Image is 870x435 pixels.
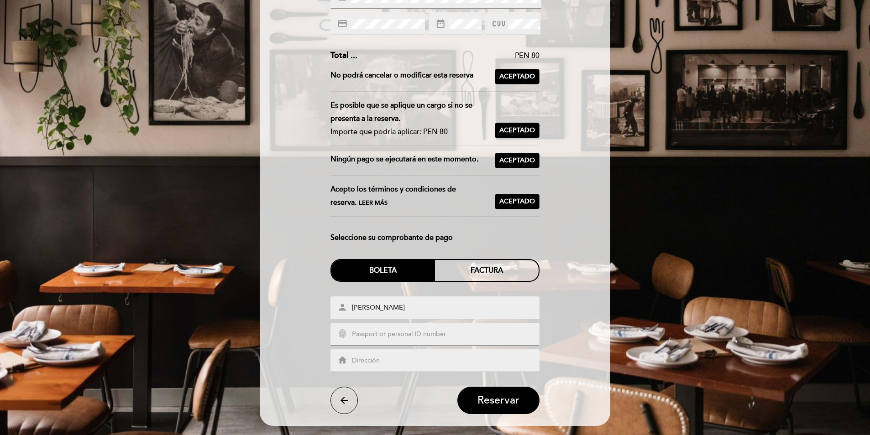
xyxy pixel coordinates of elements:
span: Aceptado [499,197,535,207]
span: Seleccione su comprobante de pago [330,231,453,244]
button: Reservar [457,387,540,414]
span: Total ... [330,50,357,60]
span: Leer más [359,199,388,207]
div: Es posible que se aplique un cargo si no se presenta a la reserva. [330,99,488,125]
button: arrow_back [330,387,358,414]
div: PEN 80 [357,51,540,61]
div: Importe que podría aplicar: PEN 80 [330,125,488,139]
i: home [337,355,347,365]
span: Aceptado [499,72,535,82]
button: Aceptado [495,69,540,84]
div: Ningún pago se ejecutará en este momento. [330,153,495,168]
div: Boleta [331,260,435,281]
i: fingerprint [337,329,347,339]
i: person [337,302,347,312]
div: Acepto los términos y condiciones de reserva. [330,183,495,209]
div: No podrá cancelar o modificar esta reserva [330,69,495,84]
div: Factura [435,260,539,281]
button: Aceptado [495,123,540,138]
span: Reservar [477,394,519,407]
button: Aceptado [495,194,540,209]
button: Aceptado [495,153,540,168]
i: date_range [435,19,445,29]
input: Passport or personal ID number [351,329,541,340]
span: Aceptado [499,156,535,166]
i: arrow_back [339,395,350,406]
input: Nombre completo [351,303,541,313]
span: Aceptado [499,126,535,135]
input: Dirección [351,356,541,366]
i: credit_card [337,19,347,29]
